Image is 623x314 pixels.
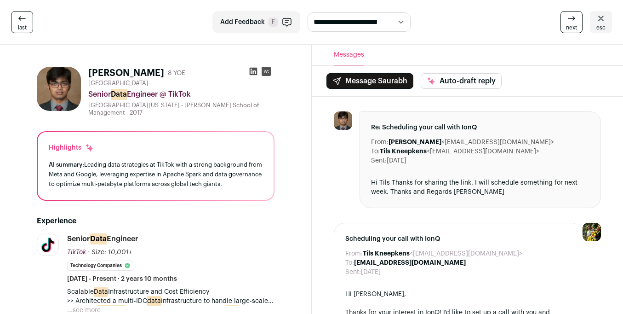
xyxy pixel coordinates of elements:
dt: To: [371,147,380,156]
mark: data [147,296,161,306]
button: Message Saurabh [326,73,413,89]
dd: [DATE] [361,267,381,277]
b: [EMAIL_ADDRESS][DOMAIN_NAME] [354,260,466,266]
span: AI summary: [49,162,84,168]
div: Senior Engineer @ TikTok [88,89,274,100]
div: Senior Engineer [67,234,138,244]
dd: <[EMAIL_ADDRESS][DOMAIN_NAME]> [389,138,554,147]
b: Tils Kneepkens [380,148,427,155]
div: Highlights [49,143,94,152]
span: Scheduling your call with IonQ [345,234,564,244]
button: Add Feedback F [212,11,300,33]
dd: <[EMAIL_ADDRESS][DOMAIN_NAME]> [380,147,539,156]
div: Leading data strategies at TikTok with a strong background from Meta and Google, leveraging exper... [49,160,263,189]
span: [DATE] - Present · 2 years 10 months [67,274,177,284]
dd: <[EMAIL_ADDRESS][DOMAIN_NAME]> [363,249,522,258]
img: 6689865-medium_jpg [583,223,601,241]
span: F [269,17,278,27]
span: TikTok [67,249,86,256]
p: Scalable Infrastructure and Cost Efficiency >> Architected a multi-IDC infrastructure to handle l... [67,287,274,306]
img: 3c941d78fda8452cdde7218b95577f7488d05491d18bca94a05d3df08e9d483e [37,67,81,111]
button: Messages [334,45,364,65]
div: Hi [PERSON_NAME], [345,290,564,299]
span: · Size: 10,001+ [88,249,132,256]
dt: From: [371,138,389,147]
span: last [18,24,27,31]
dd: [DATE] [387,156,406,165]
a: next [560,11,583,33]
div: 8 YOE [168,69,185,78]
a: esc [590,11,612,33]
img: 4f647f012b339d19cb77a49d748a6d5c18c5e3d9155d65ba4186447a15ae78c9.jpg [37,234,58,256]
h2: Experience [37,215,274,227]
span: esc [596,24,606,31]
dt: Sent: [371,156,387,165]
mark: Data [111,89,127,100]
span: Re: Scheduling your call with IonQ [371,123,590,132]
dt: To: [345,258,354,267]
b: [PERSON_NAME] [389,139,441,145]
button: Auto-draft reply [421,73,502,89]
img: 3c941d78fda8452cdde7218b95577f7488d05491d18bca94a05d3df08e9d483e [334,111,352,130]
mark: Data [90,233,107,244]
mark: Data [94,287,108,297]
li: Technology Companies [67,261,134,271]
div: [GEOGRAPHIC_DATA][US_STATE] - [PERSON_NAME] School of Management - 2017 [88,102,274,116]
span: [GEOGRAPHIC_DATA] [88,80,149,87]
dt: From: [345,249,363,258]
span: next [566,24,577,31]
a: last [11,11,33,33]
span: Add Feedback [220,17,265,27]
div: Hi Tils Thanks for sharing the link. I will schedule something for next week. Thanks and Regards ... [371,178,590,197]
dt: Sent: [345,267,361,277]
b: Tils Kneepkens [363,250,410,257]
h1: [PERSON_NAME] [88,67,164,80]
